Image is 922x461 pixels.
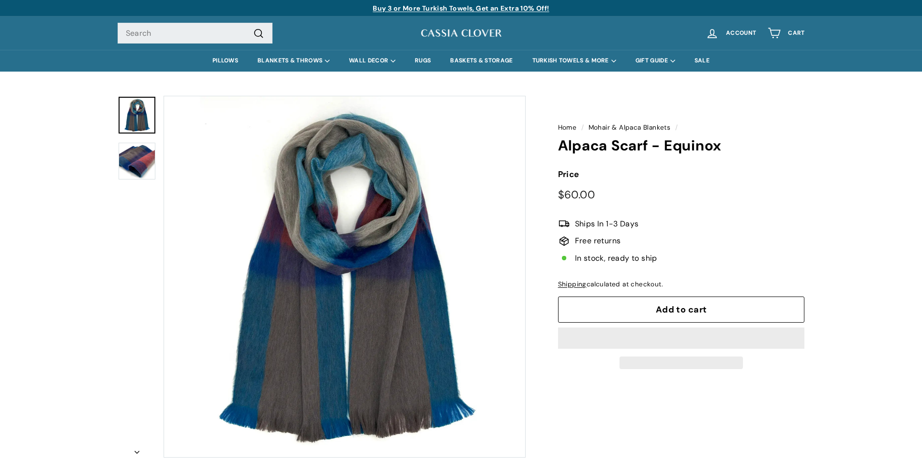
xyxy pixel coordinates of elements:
[575,235,621,247] span: Free returns
[119,97,155,134] a: Alpaca Scarf - Equinox
[119,143,155,179] img: Alpaca Scarf - Equinox
[762,19,810,47] a: Cart
[558,279,805,290] div: calculated at checkout.
[558,138,805,154] h1: Alpaca Scarf - Equinox
[373,4,549,13] a: Buy 3 or More Turkish Towels, Get an Extra 10% Off!
[726,30,756,36] span: Account
[673,123,680,132] span: /
[589,123,671,132] a: Mohair & Alpaca Blankets
[118,23,272,44] input: Search
[405,50,440,72] a: RUGS
[700,19,762,47] a: Account
[558,297,805,323] button: Add to cart
[203,50,248,72] a: PILLOWS
[339,50,405,72] summary: WALL DECOR
[558,122,805,133] nav: breadcrumbs
[558,188,595,202] span: $60.00
[579,123,586,132] span: /
[788,30,804,36] span: Cart
[558,168,805,181] label: Price
[248,50,339,72] summary: BLANKETS & THROWS
[440,50,522,72] a: BASKETS & STORAGE
[626,50,685,72] summary: GIFT GUIDE
[656,304,707,315] span: Add to cart
[685,50,719,72] a: SALE
[575,218,639,230] span: Ships In 1-3 Days
[118,441,156,458] button: Next
[558,123,577,132] a: Home
[575,252,657,265] span: In stock, ready to ship
[523,50,626,72] summary: TURKISH TOWELS & MORE
[558,280,587,288] a: Shipping
[98,50,824,72] div: Primary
